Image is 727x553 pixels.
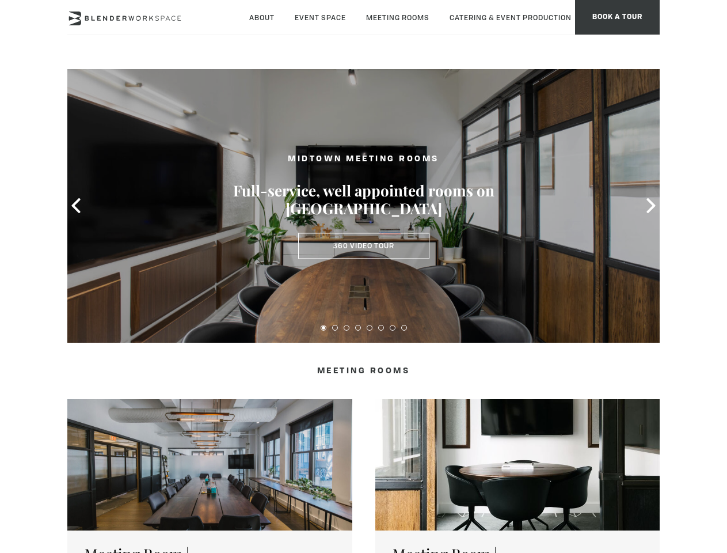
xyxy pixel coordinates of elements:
h2: MIDTOWN MEETING ROOMS [231,153,496,167]
h4: Meeting Rooms [125,366,602,376]
iframe: Chat Widget [669,498,727,553]
a: 360 Video Tour [298,233,429,259]
h3: Full-service, well appointed rooms on [GEOGRAPHIC_DATA] [231,182,496,218]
